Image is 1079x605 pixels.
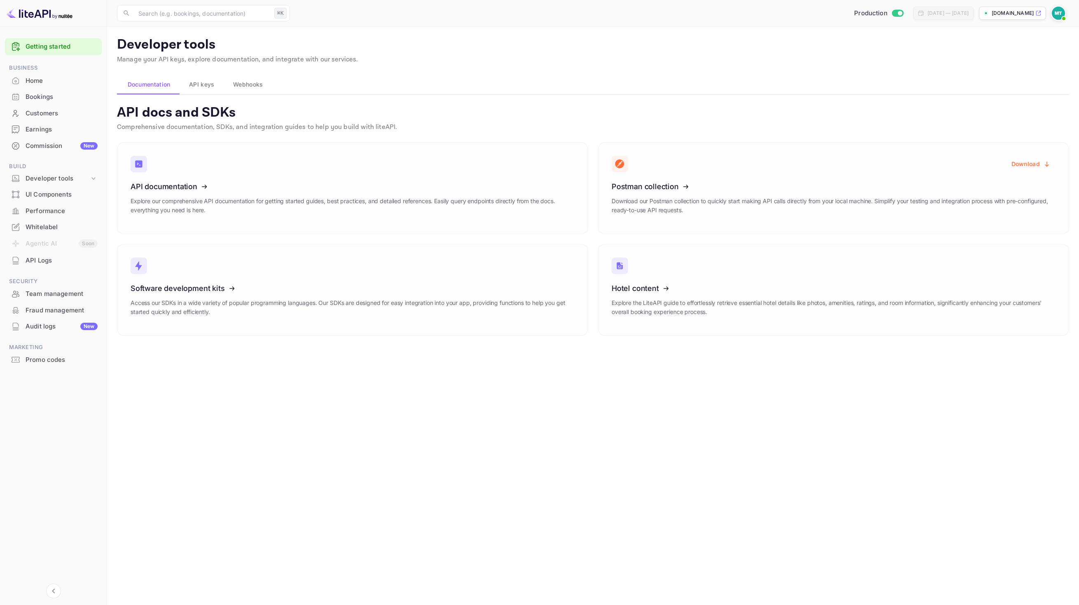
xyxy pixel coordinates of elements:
button: Download [1007,156,1056,172]
div: New [80,142,98,150]
a: API Logs [5,253,102,268]
div: Promo codes [26,355,98,365]
div: Earnings [5,122,102,138]
a: Hotel contentExplore the LiteAPI guide to effortlessly retrieve essential hotel details like phot... [598,244,1069,336]
div: Switch to Sandbox mode [851,9,906,18]
p: Manage your API keys, explore documentation, and integrate with our services. [117,55,1069,65]
img: Marcin Teodoru [1052,7,1065,20]
a: CommissionNew [5,138,102,153]
a: Bookings [5,89,102,104]
span: Business [5,63,102,73]
div: Fraud management [26,306,98,315]
a: API documentationExplore our comprehensive API documentation for getting started guides, best pra... [117,142,588,234]
div: Whitelabel [5,219,102,235]
button: Collapse navigation [46,584,61,598]
div: Developer tools [5,171,102,186]
span: Documentation [128,80,170,89]
a: Earnings [5,122,102,137]
div: Performance [26,206,98,216]
a: Audit logsNew [5,319,102,334]
div: New [80,323,98,330]
a: Team management [5,286,102,301]
h3: Postman collection [612,182,1056,191]
div: Performance [5,203,102,219]
div: account-settings tabs [117,75,1069,94]
p: [DOMAIN_NAME] [992,9,1034,17]
div: Team management [5,286,102,302]
div: Home [26,76,98,86]
span: Webhooks [233,80,263,89]
div: Bookings [5,89,102,105]
div: Team management [26,289,98,299]
div: Customers [26,109,98,118]
a: Getting started [26,42,98,52]
div: Promo codes [5,352,102,368]
div: Customers [5,106,102,122]
div: Getting started [5,38,102,55]
div: ⌘K [274,8,287,19]
span: Production [854,9,887,18]
a: Performance [5,203,102,218]
div: Audit logs [26,322,98,331]
a: Software development kitsAccess our SDKs in a wide variety of popular programming languages. Our ... [117,244,588,336]
input: Search (e.g. bookings, documentation) [133,5,271,21]
img: LiteAPI logo [7,7,72,20]
div: CommissionNew [5,138,102,154]
span: Marketing [5,343,102,352]
div: Earnings [26,125,98,134]
div: UI Components [26,190,98,199]
div: API Logs [26,256,98,265]
p: Explore our comprehensive API documentation for getting started guides, best practices, and detai... [131,197,575,215]
span: API keys [189,80,214,89]
div: Commission [26,141,98,151]
a: Home [5,73,102,88]
p: Developer tools [117,37,1069,53]
h3: API documentation [131,182,575,191]
div: API Logs [5,253,102,269]
a: Fraud management [5,302,102,318]
div: Whitelabel [26,223,98,232]
a: UI Components [5,187,102,202]
div: [DATE] — [DATE] [927,9,969,17]
div: Bookings [26,92,98,102]
p: Download our Postman collection to quickly start making API calls directly from your local machin... [612,197,1056,215]
p: Access our SDKs in a wide variety of popular programming languages. Our SDKs are designed for eas... [131,298,575,317]
h3: Hotel content [612,284,1056,293]
div: UI Components [5,187,102,203]
span: Build [5,162,102,171]
div: Developer tools [26,174,89,183]
a: Promo codes [5,352,102,367]
div: Home [5,73,102,89]
p: Comprehensive documentation, SDKs, and integration guides to help you build with liteAPI. [117,122,1069,132]
p: API docs and SDKs [117,105,1069,121]
a: Customers [5,106,102,121]
p: Explore the LiteAPI guide to effortlessly retrieve essential hotel details like photos, amenities... [612,298,1056,317]
a: Whitelabel [5,219,102,234]
h3: Software development kits [131,284,575,293]
span: Security [5,277,102,286]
